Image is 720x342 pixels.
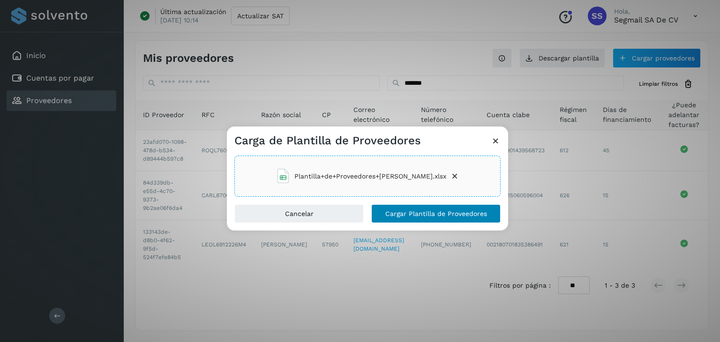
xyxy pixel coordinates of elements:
[285,210,314,217] span: Cancelar
[385,210,487,217] span: Cargar Plantilla de Proveedores
[294,171,446,181] span: Plantilla+de+Proveedores+[PERSON_NAME].xlsx
[371,204,501,223] button: Cargar Plantilla de Proveedores
[234,134,421,148] h3: Carga de Plantilla de Proveedores
[234,204,364,223] button: Cancelar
